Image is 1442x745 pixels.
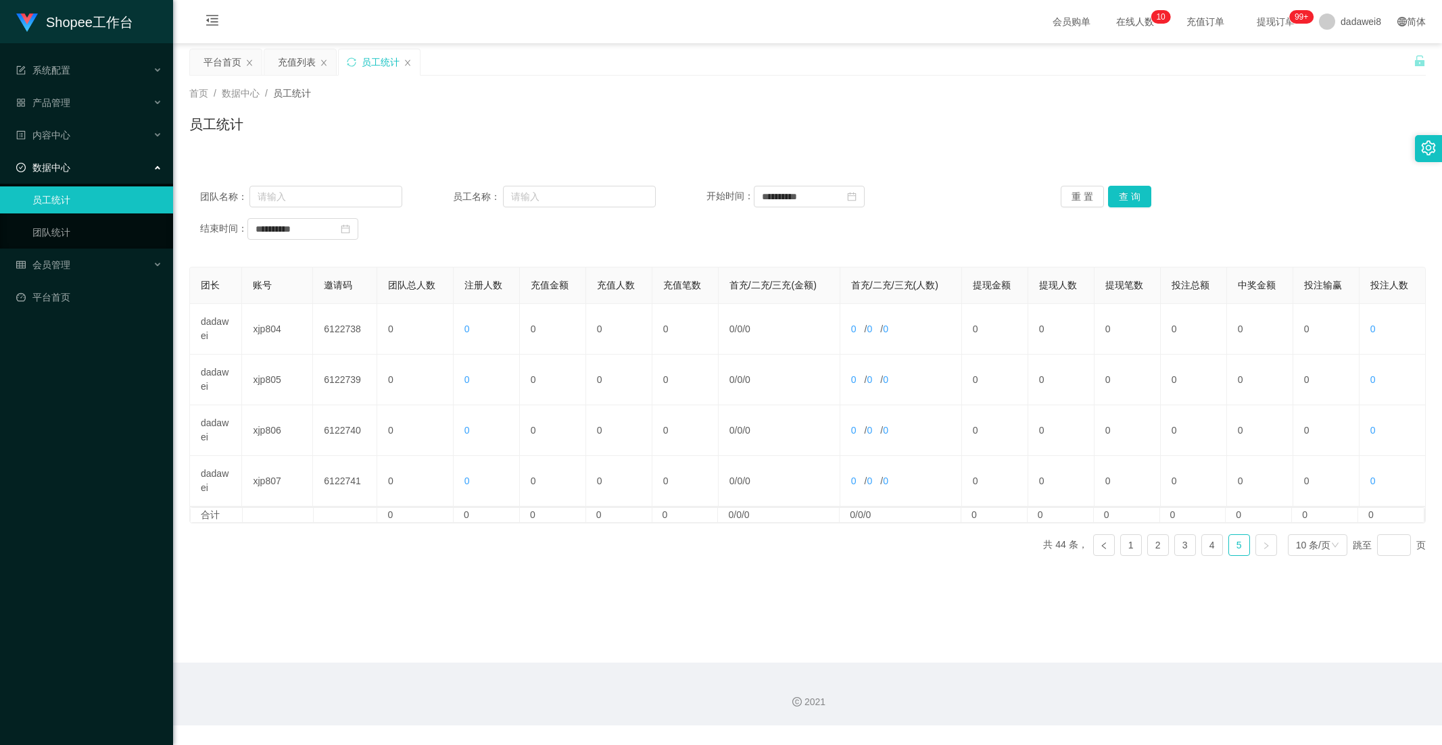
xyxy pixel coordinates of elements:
td: / / [840,456,962,507]
td: 0 [1358,508,1424,522]
span: 充值金额 [531,280,569,290]
td: 0 [520,405,586,456]
div: 员工统计 [362,49,400,75]
span: 0 [867,324,872,334]
i: 图标: close [320,59,328,67]
span: 账号 [253,280,272,290]
td: 0 [1292,508,1358,522]
li: 5 [1228,534,1250,556]
span: 0 [737,476,742,486]
span: 0 [1370,425,1376,436]
i: 图标: setting [1421,140,1436,155]
td: / / [840,304,962,355]
span: 0 [729,476,735,486]
span: 0 [851,374,857,385]
td: 0 [377,355,454,405]
td: 0 [586,355,652,405]
span: 充值笔数 [663,280,701,290]
td: / / [719,456,840,507]
span: 会员管理 [16,259,70,270]
td: 0 [520,355,586,405]
span: 投注输赢 [1304,280,1342,290]
td: 0 [586,508,652,522]
td: 6122739 [313,355,377,405]
span: 团队总人数 [388,280,435,290]
sup: 231 [1289,10,1314,24]
span: 0 [737,324,742,334]
i: 图标: right [1262,542,1270,550]
td: xjp805 [242,355,313,405]
div: 充值列表 [278,49,316,75]
td: 0 [377,508,454,522]
td: 0 [377,304,454,355]
td: 0 [586,405,652,456]
td: 0 [1161,405,1227,456]
td: / / [719,355,840,405]
td: 6122740 [313,405,377,456]
a: 1 [1121,535,1141,555]
td: 0 [1161,456,1227,507]
td: 0 [1028,456,1095,507]
td: 0 [1227,456,1293,507]
span: 结束时间： [200,223,247,234]
span: 在线人数 [1109,17,1161,26]
span: 0 [867,425,872,436]
input: 请输入 [249,186,402,207]
td: 0 [652,456,719,507]
td: xjp806 [242,405,313,456]
td: 0 [1095,405,1161,456]
span: 首充/二充/三充(人数) [851,280,938,290]
span: / [214,88,216,99]
td: / / [719,304,840,355]
i: 图标: unlock [1414,55,1426,67]
li: 上一页 [1093,534,1115,556]
td: dadawei [190,456,242,507]
span: 0 [464,324,470,334]
h1: 员工统计 [189,114,243,134]
span: 0 [851,425,857,436]
span: 投注总额 [1172,280,1209,290]
td: 0 [586,456,652,507]
td: 0 [1094,508,1160,522]
i: 图标: calendar [341,224,350,234]
span: 0 [745,425,750,436]
span: 数据中心 [16,162,70,173]
li: 4 [1201,534,1223,556]
span: 0 [745,476,750,486]
span: 0 [464,476,470,486]
td: 0/0/0 [718,508,840,522]
sup: 10 [1151,10,1170,24]
td: 0 [1293,355,1360,405]
span: 产品管理 [16,97,70,108]
i: 图标: calendar [847,192,857,201]
span: 0 [1370,476,1376,486]
span: 0 [1370,324,1376,334]
i: 图标: appstore-o [16,98,26,107]
i: 图标: check-circle-o [16,163,26,172]
span: 团长 [201,280,220,290]
h1: Shopee工作台 [46,1,133,44]
span: 充值人数 [597,280,635,290]
td: 0 [1161,355,1227,405]
span: 首充/二充/三充(金额) [729,280,817,290]
span: / [265,88,268,99]
span: 0 [867,374,872,385]
td: 0 [520,304,586,355]
td: xjp804 [242,304,313,355]
span: 0 [883,374,888,385]
td: 0 [1028,304,1095,355]
span: 内容中心 [16,130,70,140]
a: 2 [1148,535,1168,555]
img: logo.9652507e.png [16,14,38,32]
td: 合计 [191,508,243,522]
td: 0 [652,405,719,456]
span: 0 [883,425,888,436]
li: 2 [1147,534,1169,556]
span: 员工名称： [453,190,502,204]
td: dadawei [190,405,242,456]
td: 0 [652,304,719,355]
li: 1 [1120,534,1142,556]
td: 0 [652,355,719,405]
i: 图标: down [1331,541,1339,550]
span: 0 [883,324,888,334]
